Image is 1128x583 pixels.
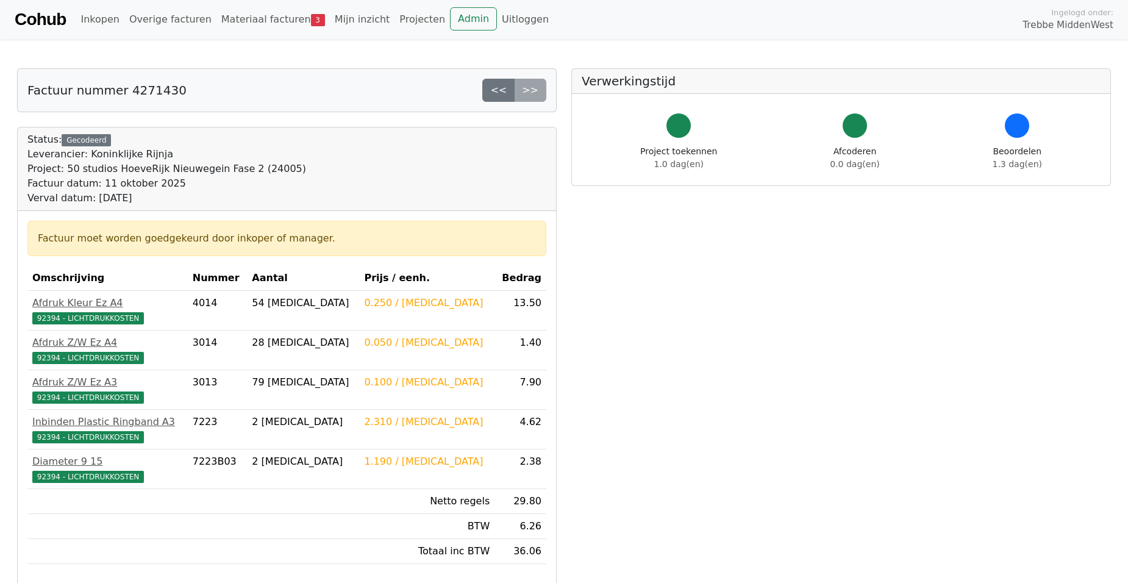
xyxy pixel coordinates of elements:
a: Afdruk Z/W Ez A492394 - LICHTDRUKKOSTEN [32,335,183,365]
div: Afdruk Z/W Ez A4 [32,335,183,350]
div: Afdruk Z/W Ez A3 [32,375,183,390]
th: Bedrag [494,266,546,291]
a: Diameter 9 1592394 - LICHTDRUKKOSTEN [32,454,183,484]
div: 2.310 / [MEDICAL_DATA] [364,415,490,429]
td: 1.40 [494,331,546,370]
div: Project: 50 studios HoeveRijk Nieuwegein Fase 2 (24005) [27,162,306,176]
span: 1.0 dag(en) [654,159,704,169]
div: Project toekennen [640,145,717,171]
td: 29.80 [494,489,546,514]
td: 4.62 [494,410,546,449]
div: 2 [MEDICAL_DATA] [252,415,354,429]
span: Trebbe MiddenWest [1023,18,1113,32]
a: Materiaal facturen3 [216,7,330,32]
a: Uitloggen [497,7,554,32]
td: Netto regels [359,489,494,514]
div: 54 [MEDICAL_DATA] [252,296,354,310]
a: Inbinden Plastic Ringband A392394 - LICHTDRUKKOSTEN [32,415,183,444]
a: Overige facturen [124,7,216,32]
div: 0.050 / [MEDICAL_DATA] [364,335,490,350]
th: Nummer [188,266,248,291]
td: Totaal inc BTW [359,539,494,564]
a: Projecten [394,7,450,32]
td: 7.90 [494,370,546,410]
a: Admin [450,7,497,30]
span: 1.3 dag(en) [993,159,1042,169]
div: Afcoderen [830,145,879,171]
td: 7223 [188,410,248,449]
div: 1.190 / [MEDICAL_DATA] [364,454,490,469]
div: 28 [MEDICAL_DATA] [252,335,354,350]
td: 3014 [188,331,248,370]
span: 92394 - LICHTDRUKKOSTEN [32,471,144,483]
td: 7223B03 [188,449,248,489]
div: Status: [27,132,306,206]
td: 4014 [188,291,248,331]
span: 92394 - LICHTDRUKKOSTEN [32,352,144,364]
div: Verval datum: [DATE] [27,191,306,206]
a: Cohub [15,5,66,34]
div: Factuur datum: 11 oktober 2025 [27,176,306,191]
a: Afdruk Z/W Ez A392394 - LICHTDRUKKOSTEN [32,375,183,404]
div: Beoordelen [993,145,1042,171]
td: 2.38 [494,449,546,489]
span: 3 [311,14,325,26]
a: Afdruk Kleur Ez A492394 - LICHTDRUKKOSTEN [32,296,183,325]
div: 79 [MEDICAL_DATA] [252,375,354,390]
th: Aantal [247,266,359,291]
span: 92394 - LICHTDRUKKOSTEN [32,392,144,404]
h5: Factuur nummer 4271430 [27,83,187,98]
div: Factuur moet worden goedgekeurd door inkoper of manager. [38,231,536,246]
span: Ingelogd onder: [1051,7,1113,18]
div: Leverancier: Koninklijke Rijnja [27,147,306,162]
span: 0.0 dag(en) [830,159,879,169]
td: 36.06 [494,539,546,564]
h5: Verwerkingstijd [582,74,1101,88]
div: 0.250 / [MEDICAL_DATA] [364,296,490,310]
a: << [482,79,515,102]
td: 13.50 [494,291,546,331]
div: Inbinden Plastic Ringband A3 [32,415,183,429]
div: Gecodeerd [62,134,111,146]
div: 0.100 / [MEDICAL_DATA] [364,375,490,390]
th: Omschrijving [27,266,188,291]
span: 92394 - LICHTDRUKKOSTEN [32,431,144,443]
a: Mijn inzicht [330,7,395,32]
span: 92394 - LICHTDRUKKOSTEN [32,312,144,324]
div: Diameter 9 15 [32,454,183,469]
a: Inkopen [76,7,124,32]
td: 3013 [188,370,248,410]
td: 6.26 [494,514,546,539]
th: Prijs / eenh. [359,266,494,291]
div: Afdruk Kleur Ez A4 [32,296,183,310]
div: 2 [MEDICAL_DATA] [252,454,354,469]
td: BTW [359,514,494,539]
